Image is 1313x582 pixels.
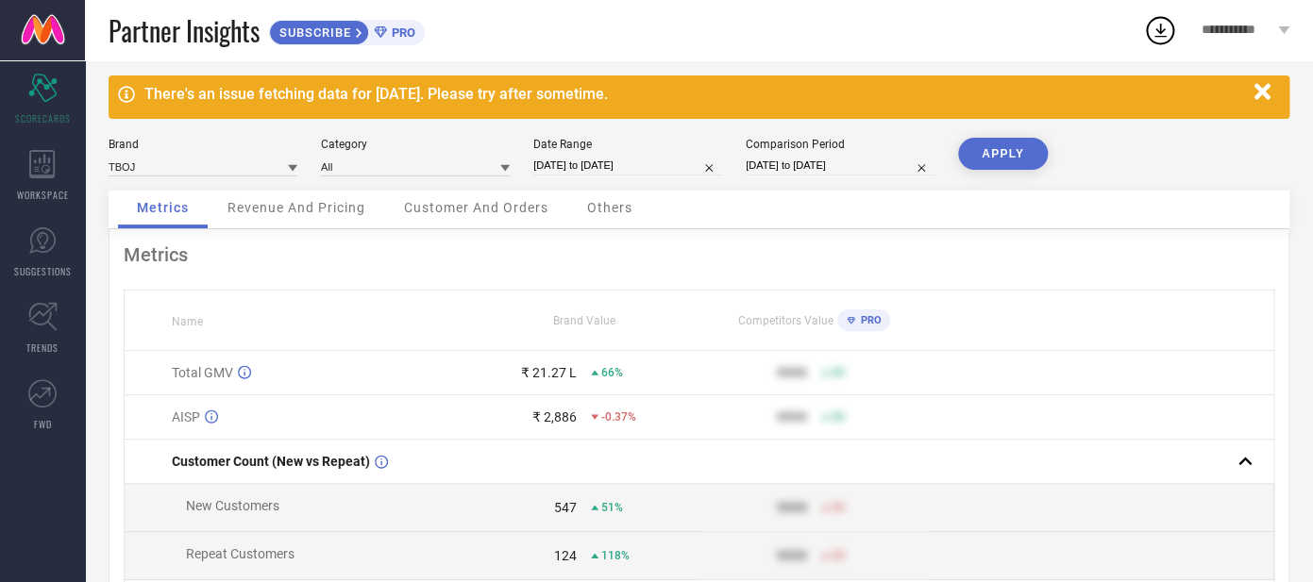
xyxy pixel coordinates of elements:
[737,314,833,327] span: Competitors Value
[137,200,189,215] span: Metrics
[34,417,52,431] span: FWD
[832,366,845,379] span: 50
[186,546,295,561] span: Repeat Customers
[746,138,934,151] div: Comparison Period
[321,138,510,151] div: Category
[832,549,845,562] span: 50
[777,500,807,515] div: 9999
[109,11,260,50] span: Partner Insights
[227,200,365,215] span: Revenue And Pricing
[15,111,71,125] span: SCORECARDS
[601,501,623,514] span: 51%
[14,264,72,278] span: SUGGESTIONS
[533,156,722,175] input: Select date range
[270,25,356,40] span: SUBSCRIBE
[269,15,425,45] a: SUBSCRIBEPRO
[601,549,630,562] span: 118%
[554,500,577,515] div: 547
[554,548,577,563] div: 124
[958,138,1048,170] button: APPLY
[172,315,203,328] span: Name
[777,365,807,380] div: 9999
[601,410,636,424] span: -0.37%
[601,366,623,379] span: 66%
[777,548,807,563] div: 9999
[172,454,370,469] span: Customer Count (New vs Repeat)
[387,25,415,40] span: PRO
[109,138,297,151] div: Brand
[124,243,1274,266] div: Metrics
[746,156,934,175] input: Select comparison period
[172,409,200,424] span: AISP
[532,409,577,424] div: ₹ 2,886
[172,365,233,380] span: Total GMV
[26,341,59,355] span: TRENDS
[587,200,632,215] span: Others
[832,501,845,514] span: 50
[832,410,845,424] span: 50
[404,200,548,215] span: Customer And Orders
[1143,13,1177,47] div: Open download list
[553,314,615,327] span: Brand Value
[144,85,1244,103] div: There's an issue fetching data for [DATE]. Please try after sometime.
[855,314,881,326] span: PRO
[17,188,69,202] span: WORKSPACE
[521,365,577,380] div: ₹ 21.27 L
[777,409,807,424] div: 9999
[533,138,722,151] div: Date Range
[186,498,279,513] span: New Customers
